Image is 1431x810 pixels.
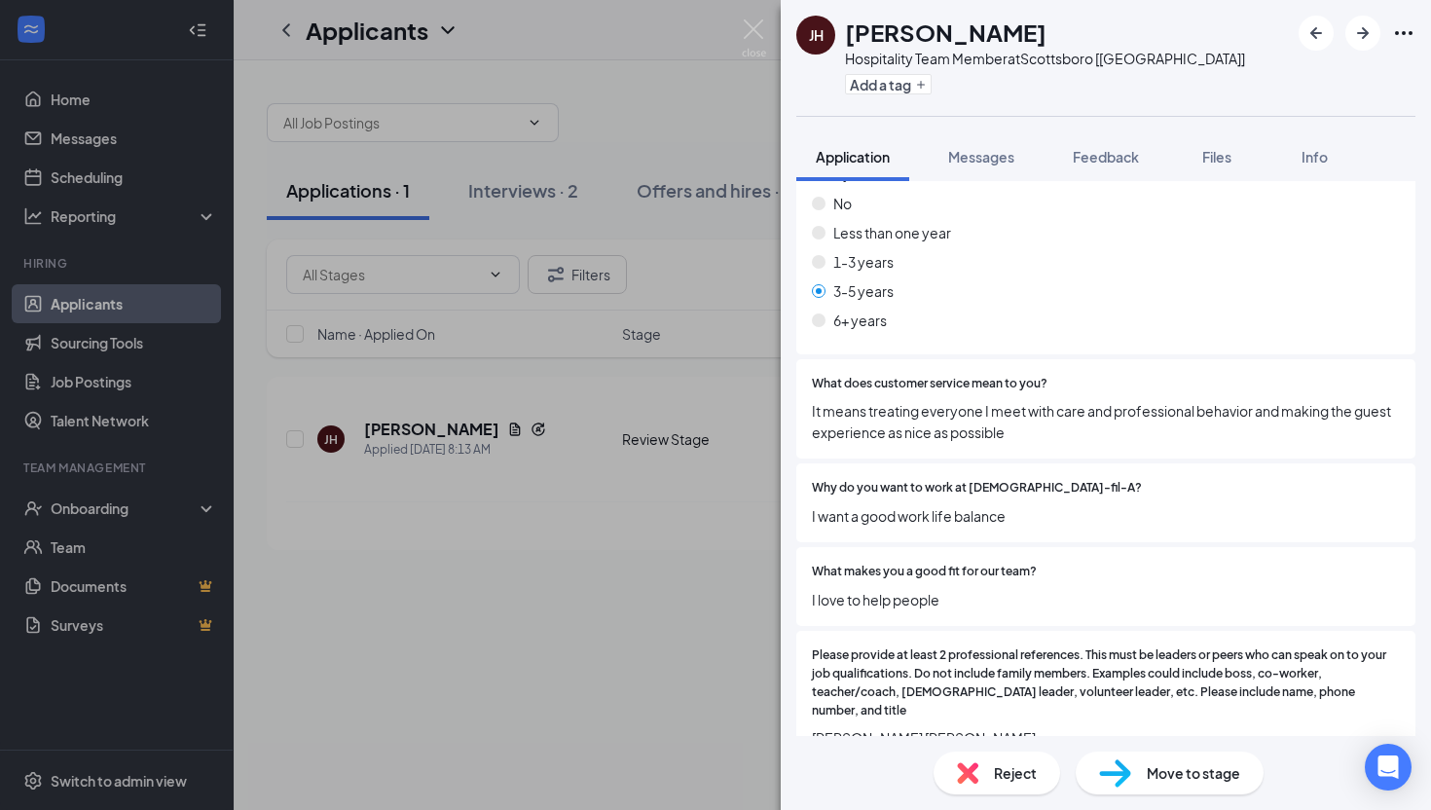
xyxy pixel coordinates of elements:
[833,193,852,214] span: No
[994,762,1037,784] span: Reject
[812,589,1400,610] span: I love to help people
[948,148,1014,166] span: Messages
[1299,16,1334,51] button: ArrowLeftNew
[1365,744,1412,791] div: Open Intercom Messenger
[1073,148,1139,166] span: Feedback
[1147,762,1240,784] span: Move to stage
[833,280,894,302] span: 3-5 years
[845,16,1046,49] h1: [PERSON_NAME]
[915,79,927,91] svg: Plus
[812,563,1037,581] span: What makes you a good fit for our team?
[1345,16,1380,51] button: ArrowRight
[812,400,1400,443] span: It means treating everyone I meet with care and professional behavior and making the guest experi...
[1392,21,1415,45] svg: Ellipses
[812,505,1400,527] span: I want a good work life balance
[809,25,824,45] div: JH
[845,74,932,94] button: PlusAdd a tag
[812,375,1047,393] span: What does customer service mean to you?
[833,251,894,273] span: 1-3 years
[812,727,1400,749] span: [PERSON_NAME] [PERSON_NAME]
[845,49,1245,68] div: Hospitality Team Member at Scottsboro [[GEOGRAPHIC_DATA]]
[833,310,887,331] span: 6+ years
[812,646,1400,719] span: Please provide at least 2 professional references. This must be leaders or peers who can speak on...
[1304,21,1328,45] svg: ArrowLeftNew
[833,222,951,243] span: Less than one year
[1202,148,1231,166] span: Files
[816,148,890,166] span: Application
[1351,21,1375,45] svg: ArrowRight
[1302,148,1328,166] span: Info
[812,479,1142,497] span: Why do you want to work at [DEMOGRAPHIC_DATA]-fil-A?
